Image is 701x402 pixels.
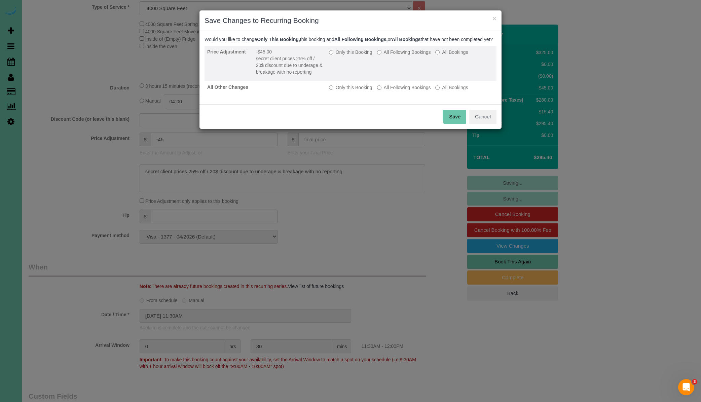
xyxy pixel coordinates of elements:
strong: All Other Changes [207,84,248,90]
h3: Save Changes to Recurring Booking [205,15,496,26]
span: 3 [692,379,697,385]
label: All other bookings in the series will remain the same. [329,49,372,56]
strong: Price Adjustment [207,49,246,54]
input: All Bookings [435,50,440,54]
input: All Bookings [435,85,440,90]
b: All Bookings [392,37,421,42]
li: -$45.00 [256,48,324,55]
label: All other bookings in the series will remain the same. [329,84,372,91]
button: Save [443,110,466,124]
iframe: Intercom live chat [678,379,694,395]
button: Cancel [469,110,496,124]
label: This and all the bookings after it will be changed. [377,49,431,56]
b: Only This Booking, [257,37,300,42]
input: All Following Bookings [377,50,381,54]
label: This and all the bookings after it will be changed. [377,84,431,91]
input: All Following Bookings [377,85,381,90]
b: All Following Bookings, [334,37,388,42]
input: Only this Booking [329,50,333,54]
button: × [492,15,496,22]
label: All bookings that have not been completed yet will be changed. [435,84,468,91]
li: secret client prices 25% off / 20$ discount due to underage & breakage with no reporting [256,55,324,75]
label: All bookings that have not been completed yet will be changed. [435,49,468,56]
p: Would you like to change this booking and or that have not been completed yet? [205,36,496,43]
input: Only this Booking [329,85,333,90]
